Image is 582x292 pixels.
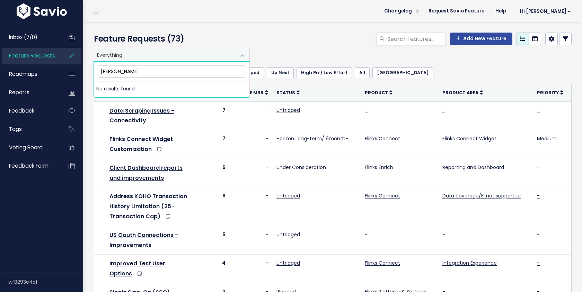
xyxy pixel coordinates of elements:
[537,135,557,142] a: Medium
[94,48,250,62] span: Everything
[442,135,496,142] a: Flinks Connect Widget
[537,231,540,238] a: -
[230,255,272,283] td: -
[276,90,295,96] span: Status
[109,231,178,249] a: US Oauth Connections - Improvements
[276,164,326,171] a: Under Consideration
[442,107,445,114] a: -
[537,89,563,96] a: Priority
[230,101,272,130] td: -
[2,140,58,156] a: Voting Board
[297,67,352,78] a: High Pri / Low Effort
[109,135,173,153] a: Flinks Connect Widget Customization
[365,90,388,96] span: Product
[2,29,58,45] a: Inbox (7/0)
[442,231,445,238] a: -
[192,101,230,130] td: 7
[94,33,246,45] h4: Feature Requests (73)
[442,259,497,266] a: Integration Experience
[442,90,478,96] span: Product Area
[372,67,433,78] a: [GEOGRAPHIC_DATA]
[230,159,272,187] td: -
[537,90,559,96] span: Priority
[276,231,300,238] a: Untriaged
[276,192,300,199] a: Untriaged
[9,70,37,78] span: Roadmaps
[276,259,300,266] a: Untriaged
[109,259,165,277] a: Improved Test User Options
[2,48,58,64] a: Feature Requests
[192,255,230,283] td: 4
[537,107,540,114] a: -
[234,89,268,96] a: Sample MRR
[365,107,368,114] a: -
[355,67,370,78] a: All
[192,130,230,159] td: 7
[276,135,349,142] a: Horizon Long-term/ 9month+
[537,164,540,171] a: -
[276,107,300,114] a: Untriaged
[387,33,446,45] input: Search features...
[230,130,272,159] td: -
[9,89,29,96] span: Reports
[2,66,58,82] a: Roadmaps
[109,164,183,182] a: Client Dashboard reports and improvements
[537,192,540,199] a: -
[192,187,230,226] td: 6
[94,48,236,61] span: Everything
[9,52,55,59] span: Feature Requests
[490,6,512,16] a: Help
[192,159,230,187] td: 6
[365,135,400,142] a: Flinks Connect
[15,3,69,19] img: logo-white.9d6f32f41409.svg
[2,103,58,119] a: Feedback
[94,81,249,97] li: No results found
[109,192,187,220] a: Address KOHO Transaction History Limitation (25-Transaction Cap)
[109,107,174,125] a: Data Scraping Issues - Connectivity
[365,192,400,199] a: Flinks Connect
[9,162,48,169] span: Feedback form
[267,67,294,78] a: Up Next
[2,121,58,137] a: Tags
[365,231,368,238] a: -
[9,34,37,41] span: Inbox (7/0)
[512,6,576,17] a: Hi [PERSON_NAME]
[442,89,483,96] a: Product Area
[365,259,400,266] a: Flinks Connect
[2,85,58,100] a: Reports
[384,9,412,14] span: Changelog
[423,6,490,16] a: Request Savio Feature
[2,158,58,174] a: Feedback form
[450,33,512,45] a: Add New Feature
[520,9,571,14] span: Hi [PERSON_NAME]
[8,273,83,291] div: v.f8293e4a1
[276,89,300,96] a: Status
[365,89,393,96] a: Product
[442,192,521,199] a: Data coverage/FI not supported
[9,107,34,114] span: Feedback
[9,144,43,151] span: Voting Board
[230,187,272,226] td: -
[442,164,504,171] a: Reporting and Dashboard
[365,164,393,171] a: Flinks Enrich
[230,226,272,255] td: -
[9,125,22,133] span: Tags
[537,259,540,266] a: -
[192,226,230,255] td: 5
[94,67,572,78] ul: Filter feature requests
